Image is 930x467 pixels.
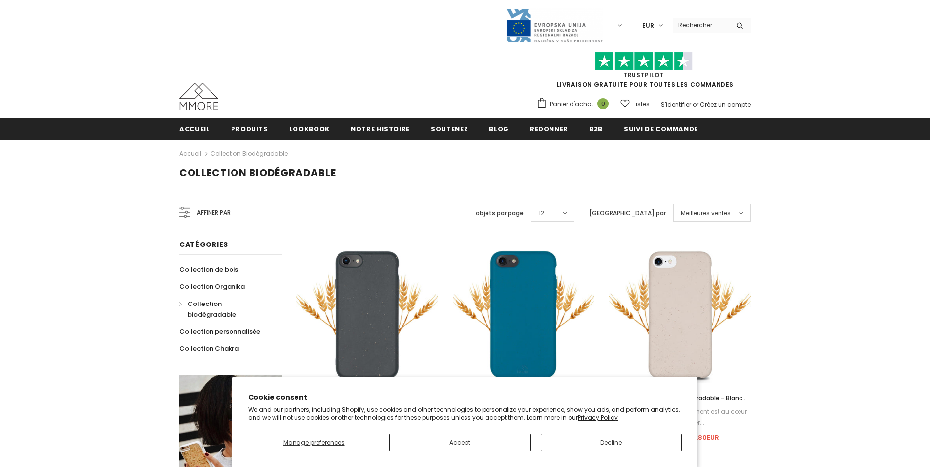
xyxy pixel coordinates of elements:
span: EUR [642,21,654,31]
span: Lookbook [289,124,330,134]
img: Cas MMORE [179,83,218,110]
p: We and our partners, including Shopify, use cookies and other technologies to personalize your ex... [248,406,682,421]
span: Redonner [530,124,568,134]
a: Collection biodégradable [179,295,271,323]
button: Accept [389,434,531,451]
span: Meilleures ventes [681,208,731,218]
a: Produits [231,118,268,140]
span: € 19.80EUR [682,433,719,442]
span: Collection Chakra [179,344,239,353]
a: Blog [489,118,509,140]
a: Panier d'achat 0 [536,97,613,112]
a: Listes [620,96,650,113]
span: 0 [597,98,609,109]
label: objets par page [476,208,524,218]
span: Accueil [179,124,210,134]
button: Decline [541,434,682,451]
img: Javni Razpis [506,8,603,43]
a: Javni Razpis [506,21,603,29]
a: Notre histoire [351,118,410,140]
a: Lookbook [289,118,330,140]
span: Blog [489,124,509,134]
a: S'identifier [661,101,691,109]
span: Collection de bois [179,265,238,274]
span: Catégories [179,240,228,249]
a: soutenez [431,118,468,140]
a: B2B [589,118,603,140]
span: 12 [539,208,544,218]
span: Notre histoire [351,124,410,134]
button: Manage preferences [248,434,380,451]
a: Collection Chakra [179,340,239,357]
a: Collection Organika [179,278,245,295]
span: Collection personnalisée [179,327,260,336]
span: Manage preferences [283,438,345,447]
a: Collection personnalisée [179,323,260,340]
span: Affiner par [197,207,231,218]
a: Privacy Policy [578,413,618,422]
a: Suivi de commande [624,118,698,140]
a: Créez un compte [700,101,751,109]
span: soutenez [431,124,468,134]
span: B2B [589,124,603,134]
h2: Cookie consent [248,392,682,403]
span: Panier d'achat [550,100,593,109]
span: Produits [231,124,268,134]
span: LIVRAISON GRATUITE POUR TOUTES LES COMMANDES [536,56,751,89]
span: Collection biodégradable [188,299,236,319]
span: Collection biodégradable [179,166,336,180]
a: Redonner [530,118,568,140]
span: or [693,101,698,109]
span: Listes [634,100,650,109]
a: TrustPilot [623,71,664,79]
img: Faites confiance aux étoiles pilotes [595,52,693,71]
span: Collection Organika [179,282,245,291]
a: Accueil [179,148,201,160]
label: [GEOGRAPHIC_DATA] par [589,208,666,218]
a: Collection biodégradable [211,149,288,158]
a: Accueil [179,118,210,140]
a: Collection de bois [179,261,238,278]
input: Search Site [673,18,729,32]
span: Suivi de commande [624,124,698,134]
